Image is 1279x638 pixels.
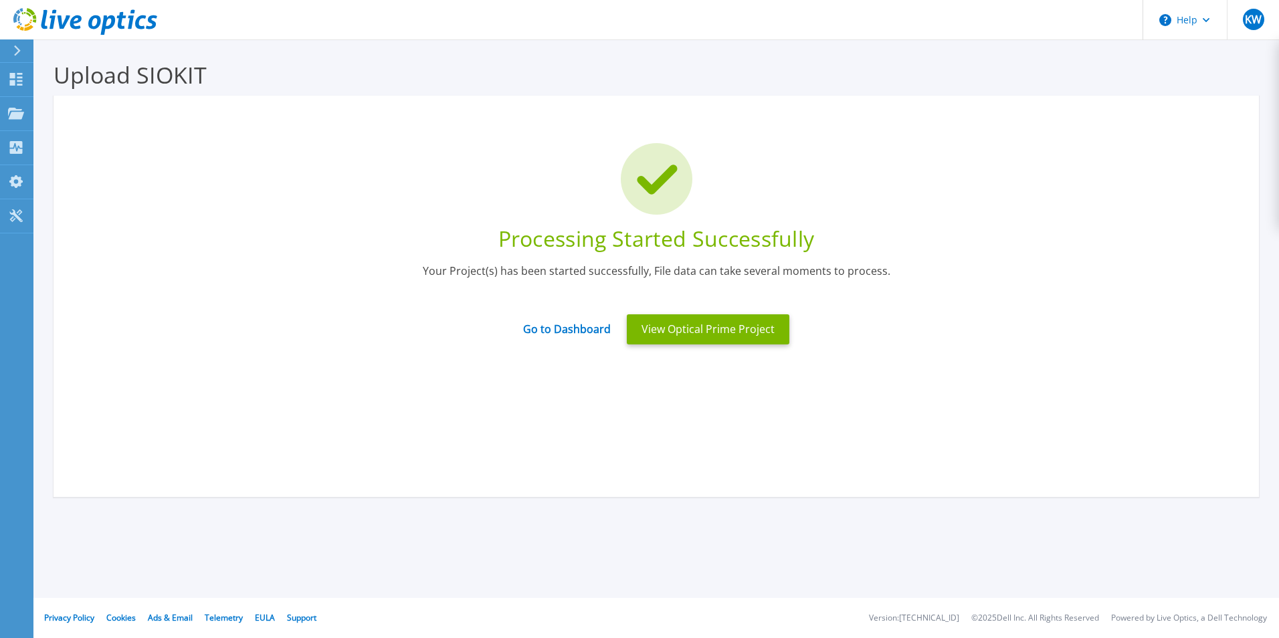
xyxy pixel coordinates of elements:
a: Go to Dashboard [523,312,611,336]
a: EULA [255,612,275,623]
a: Cookies [106,612,136,623]
h3: Upload SIOKIT [54,60,1259,90]
button: View Optical Prime Project [627,314,789,344]
a: Privacy Policy [44,612,94,623]
li: Powered by Live Optics, a Dell Technology [1111,614,1267,623]
li: Version: [TECHNICAL_ID] [869,614,959,623]
a: Support [287,612,316,623]
li: © 2025 Dell Inc. All Rights Reserved [971,614,1099,623]
div: Your Project(s) has been started successfully, File data can take several moments to process. [74,263,1239,296]
span: KW [1245,14,1262,25]
div: Processing Started Successfully [74,225,1239,253]
a: Telemetry [205,612,243,623]
a: Ads & Email [148,612,193,623]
